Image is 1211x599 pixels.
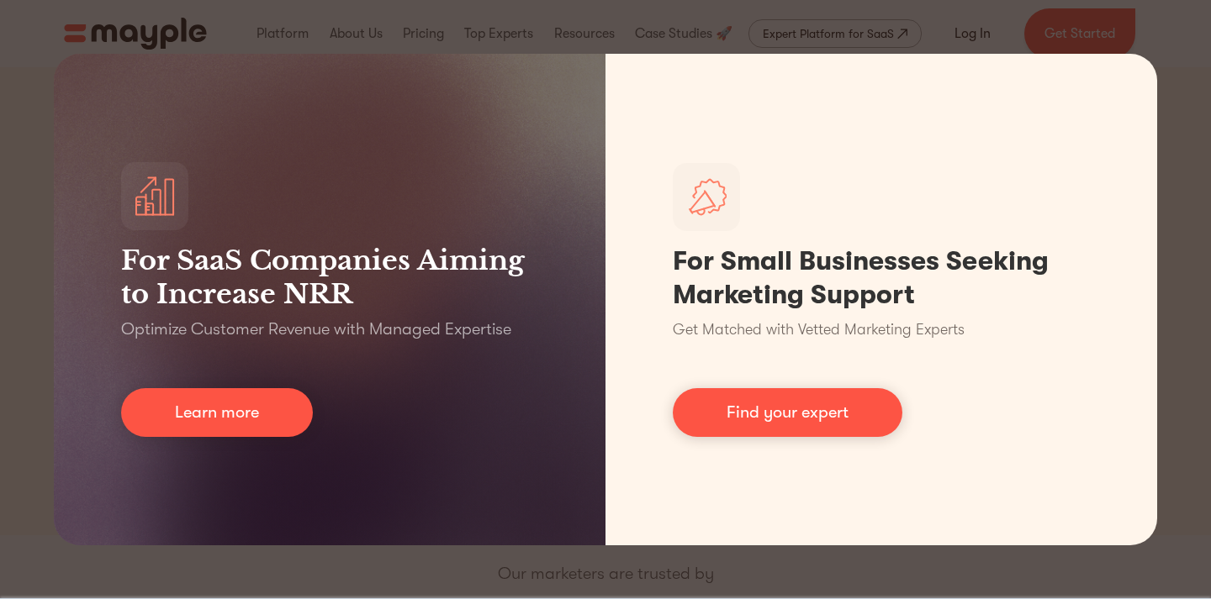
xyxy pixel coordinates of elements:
a: Learn more [121,388,313,437]
p: Get Matched with Vetted Marketing Experts [673,318,965,341]
p: Optimize Customer Revenue with Managed Expertise [121,318,511,341]
h1: For Small Businesses Seeking Marketing Support [673,244,1090,312]
h3: For SaaS Companies Aiming to Increase NRR [121,244,538,311]
a: Find your expert [673,388,902,437]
